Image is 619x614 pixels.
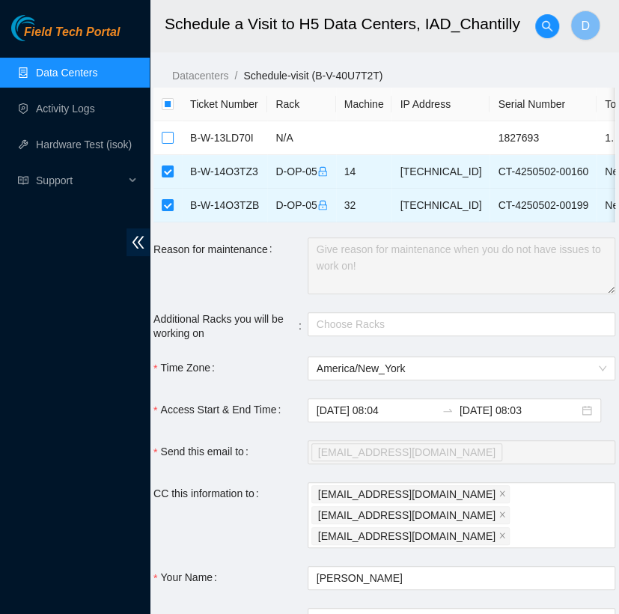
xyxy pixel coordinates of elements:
span: pfortkor@akamai.com [311,443,502,461]
input: Send this email to [505,443,508,461]
td: 32 [336,189,392,222]
label: Time Zone [153,356,221,380]
a: Hardware Test (isok) [36,139,132,151]
td: D-OP-05 [267,189,335,222]
td: [TECHNICAL_ID] [391,155,490,189]
label: Additional Racks you will be working on [153,314,308,338]
button: D [570,10,600,40]
input: Access Start & End Time [317,402,436,419]
span: [EMAIL_ADDRESS][DOMAIN_NAME] [318,444,495,460]
a: Data Centers [36,67,97,79]
a: Akamai TechnologiesField Tech Portal [11,27,120,46]
td: D-OP-05 [267,155,335,189]
td: B-W-14O3TZ3 [182,155,267,189]
td: 14 [336,155,392,189]
th: Rack [267,88,335,121]
td: [TECHNICAL_ID] [391,189,490,222]
td: 1827693 [490,121,597,155]
label: Send this email to [153,440,254,464]
span: da.vasquez0722@gmail.com [311,485,510,503]
th: Serial Number [490,88,597,121]
label: Reason for maintenance [153,237,278,261]
img: Akamai Technologies [11,15,76,41]
span: read [18,175,28,186]
span: close [498,490,506,499]
span: close [498,511,506,520]
td: B-W-14O3TZB [182,189,267,222]
td: CT-4250502-00160 [490,155,597,189]
label: CC this information to [153,482,265,506]
span: D [581,16,590,35]
label: Access Start & End Time [153,398,287,422]
td: N/A [267,121,335,155]
span: swap-right [442,404,454,416]
a: Activity Logs [36,103,95,115]
th: Machine [336,88,392,121]
span: [EMAIL_ADDRESS][DOMAIN_NAME] [318,507,495,523]
label: Your Name [153,566,223,590]
th: Ticket Number [182,88,267,121]
span: search [536,20,558,32]
th: IP Address [391,88,490,121]
span: Field Tech Portal [24,25,120,40]
span: nie-field-iad@akamai.com [311,527,510,545]
span: Support [36,165,124,195]
input: Your Name [308,566,615,590]
a: Datacenters [172,70,228,82]
span: lock [317,166,328,177]
span: close [498,532,506,541]
textarea: Reason for maintenance [308,237,615,294]
td: CT-4250502-00199 [490,189,597,222]
span: America/New_York [317,357,606,380]
span: [EMAIL_ADDRESS][DOMAIN_NAME] [318,528,495,544]
input: End date [460,402,579,419]
a: Schedule-visit (B-V-40U7T2T) [243,70,382,82]
span: lock [317,200,328,210]
input: CC this information to [513,527,516,545]
span: to [442,404,454,416]
span: [EMAIL_ADDRESS][DOMAIN_NAME] [318,486,495,502]
span: nie-iad@akamai.com [311,506,510,524]
button: search [535,14,559,38]
span: / [234,70,237,82]
td: B-W-13LD70I [182,121,267,155]
span: double-left [126,228,150,256]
